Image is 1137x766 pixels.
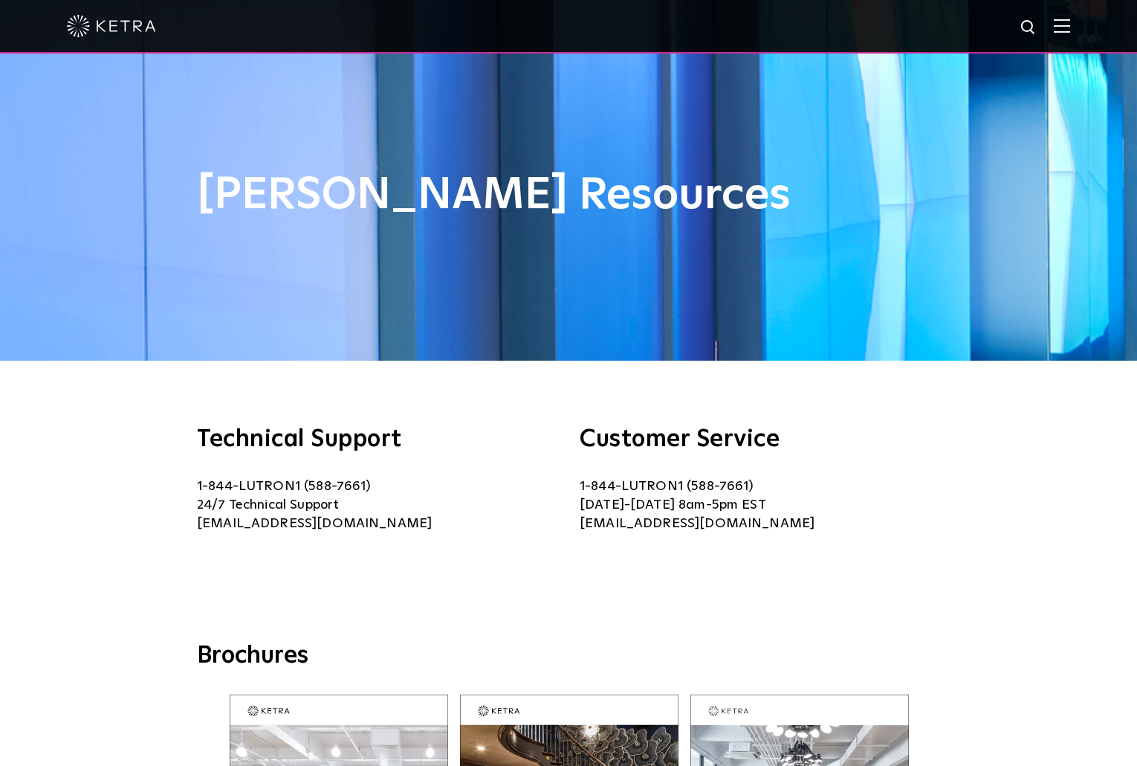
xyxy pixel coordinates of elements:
h3: Technical Support [197,428,557,451]
h1: [PERSON_NAME] Resources [197,171,940,220]
img: search icon [1020,19,1038,37]
a: [EMAIL_ADDRESS][DOMAIN_NAME] [197,517,432,530]
h3: Customer Service [580,428,940,451]
p: 1-844-LUTRON1 (588-7661) [DATE]-[DATE] 8am-5pm EST [EMAIL_ADDRESS][DOMAIN_NAME] [580,477,940,533]
h3: Brochures [197,641,940,672]
p: 1-844-LUTRON1 (588-7661) 24/7 Technical Support [197,477,557,533]
img: ketra-logo-2019-white [67,15,156,37]
img: Hamburger%20Nav.svg [1054,19,1070,33]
